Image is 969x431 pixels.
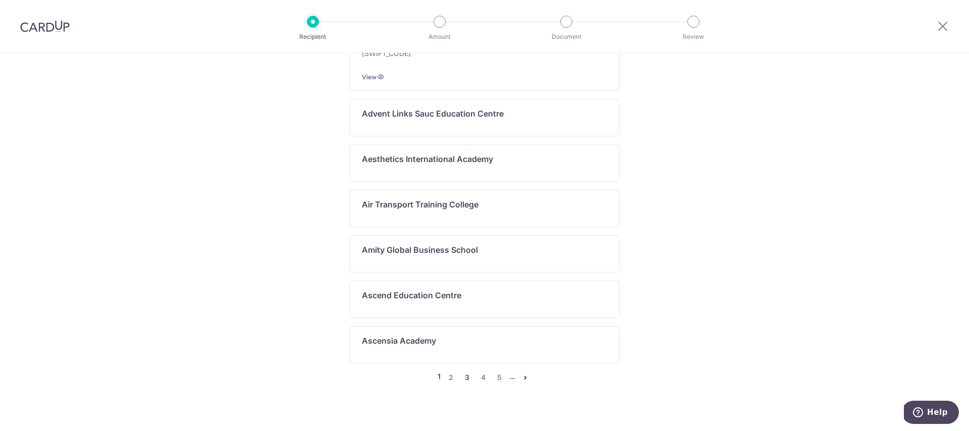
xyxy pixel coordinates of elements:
img: CardUp [20,20,70,32]
a: 4 [477,371,489,384]
li: ... [509,371,515,384]
p: Ascensia Academy [362,335,436,347]
nav: pager [349,371,620,384]
p: Amity Global Business School [362,244,478,256]
p: Review [656,32,731,42]
iframe: Opens a widget where you can find more information [904,401,959,426]
a: 3 [461,371,473,384]
p: Air Transport Training College [362,198,478,210]
p: Ascend Education Centre [362,289,461,301]
a: 5 [493,371,505,384]
p: Document [529,32,604,42]
a: 2 [445,371,457,384]
p: Recipient [276,32,350,42]
p: Advent Links Sauc Education Centre [362,107,504,120]
a: View [362,73,376,81]
p: Aesthetics International Academy [362,153,493,165]
p: Amount [402,32,477,42]
li: 1 [438,371,441,384]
